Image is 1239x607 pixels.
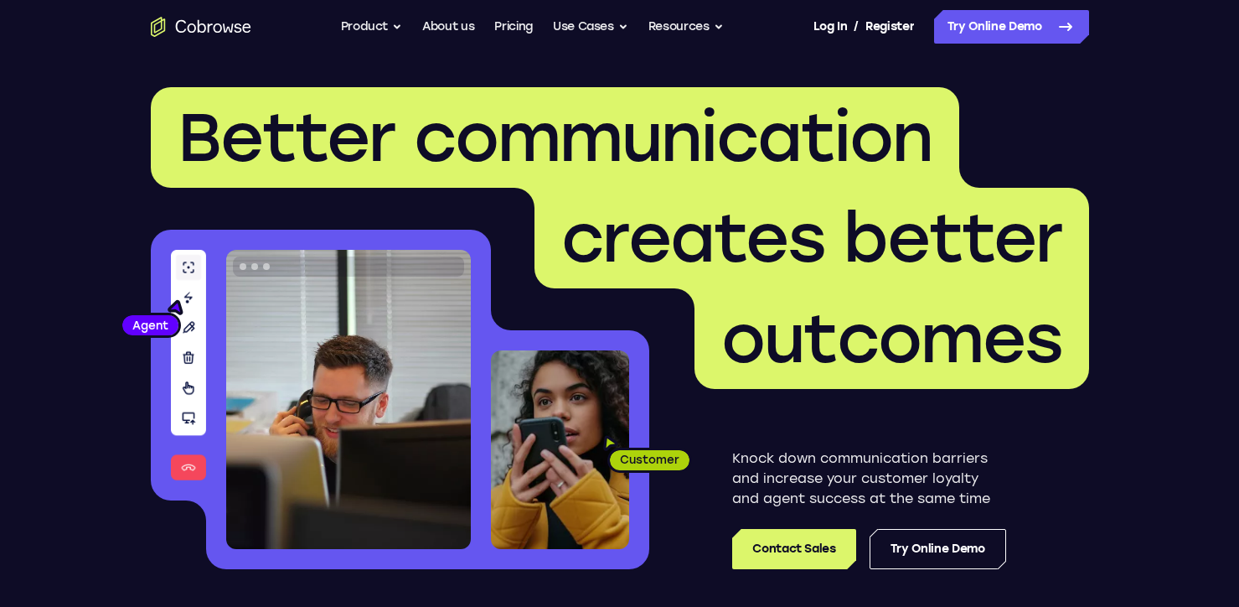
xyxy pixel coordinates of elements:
[721,298,1062,379] span: outcomes
[494,10,533,44] a: Pricing
[854,17,859,37] span: /
[341,10,403,44] button: Product
[178,97,932,178] span: Better communication
[553,10,628,44] button: Use Cases
[422,10,474,44] a: About us
[561,198,1062,278] span: creates better
[813,10,847,44] a: Log In
[732,449,1006,509] p: Knock down communication barriers and increase your customer loyalty and agent success at the sam...
[226,250,471,549] img: A customer support agent talking on the phone
[870,529,1006,569] a: Try Online Demo
[934,10,1089,44] a: Try Online Demo
[151,17,251,37] a: Go to the home page
[491,350,629,549] img: A customer holding their phone
[732,529,855,569] a: Contact Sales
[865,10,914,44] a: Register
[648,10,724,44] button: Resources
